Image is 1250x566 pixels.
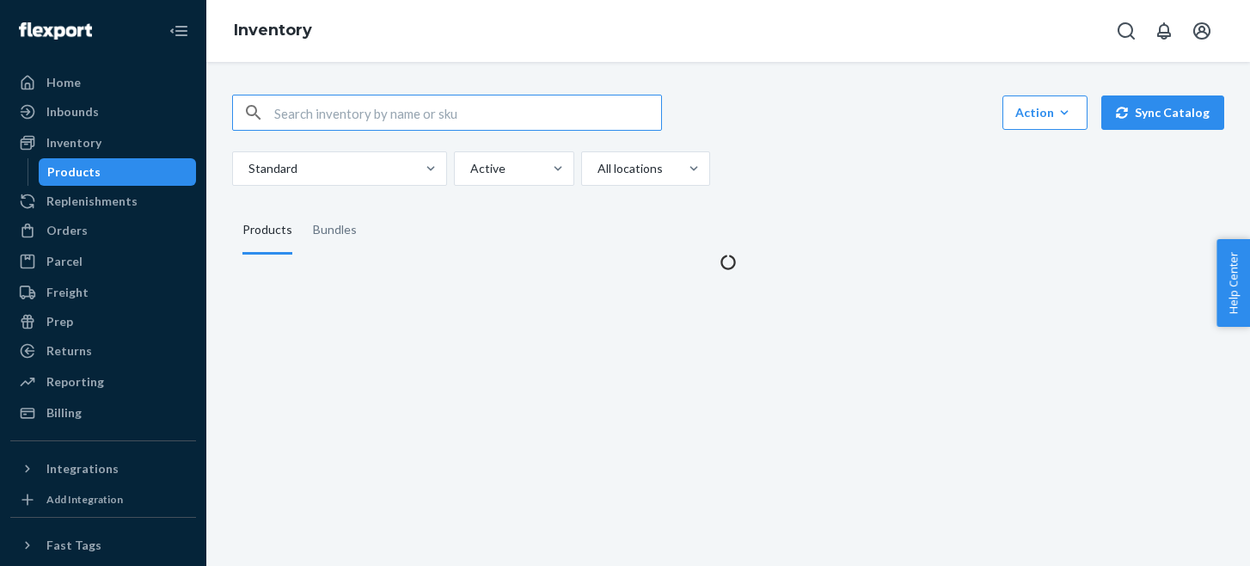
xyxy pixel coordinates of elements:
div: Freight [46,284,89,301]
input: Search inventory by name or sku [274,95,661,130]
button: Action [1002,95,1088,130]
button: Help Center [1216,239,1250,327]
div: Reporting [46,373,104,391]
button: Fast Tags [10,532,196,559]
a: Home [10,69,196,96]
input: Active [469,160,470,177]
div: Billing [46,404,82,421]
div: Returns [46,342,92,360]
a: Inventory [234,21,312,40]
button: Close Navigation [162,14,196,48]
img: Flexport logo [19,22,92,40]
button: Open account menu [1185,14,1219,48]
div: Products [47,163,101,181]
button: Integrations [10,455,196,483]
ol: breadcrumbs [220,6,326,56]
a: Billing [10,399,196,427]
a: Replenishments [10,188,196,215]
button: Open notifications [1147,14,1181,48]
a: Freight [10,279,196,306]
div: Replenishments [46,193,138,210]
div: Integrations [46,460,119,477]
a: Orders [10,217,196,244]
div: Inventory [46,134,101,151]
a: Parcel [10,248,196,275]
input: All locations [596,160,597,177]
a: Inbounds [10,98,196,126]
div: Inbounds [46,103,99,120]
div: Bundles [313,206,357,255]
div: Home [46,74,81,91]
button: Open Search Box [1109,14,1143,48]
div: Prep [46,313,73,330]
a: Add Integration [10,489,196,510]
a: Prep [10,308,196,335]
div: Parcel [46,253,83,270]
div: Action [1015,104,1075,121]
a: Inventory [10,129,196,157]
div: Fast Tags [46,537,101,554]
a: Reporting [10,368,196,396]
div: Products [242,206,292,255]
div: Add Integration [46,492,123,507]
div: Orders [46,222,88,239]
a: Products [39,158,197,186]
input: Standard [247,160,248,177]
button: Sync Catalog [1101,95,1224,130]
a: Returns [10,337,196,365]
